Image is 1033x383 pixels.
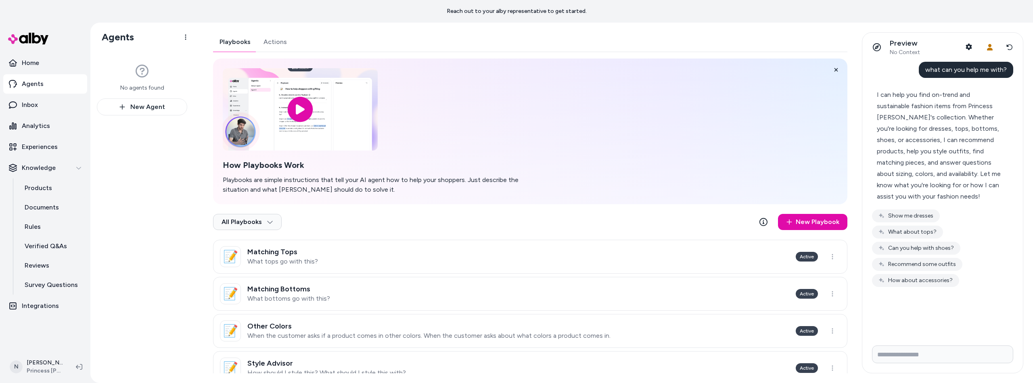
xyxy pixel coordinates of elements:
[220,246,241,267] div: 📝
[222,218,273,226] span: All Playbooks
[17,217,87,236] a: Rules
[796,252,818,262] div: Active
[25,241,67,251] p: Verified Q&As
[796,326,818,336] div: Active
[220,320,241,341] div: 📝
[17,275,87,295] a: Survey Questions
[3,158,87,178] button: Knowledge
[3,53,87,73] a: Home
[27,367,63,375] span: Princess [PERSON_NAME] USA
[27,359,63,367] p: [PERSON_NAME]
[872,209,940,222] button: Show me dresses
[778,214,847,230] a: New Playbook
[25,222,41,232] p: Rules
[872,345,1013,363] input: Write your prompt here
[8,33,48,44] img: alby Logo
[22,301,59,311] p: Integrations
[247,248,318,256] h3: Matching Tops
[25,203,59,212] p: Documents
[447,7,587,15] p: Reach out to your alby representative to get started.
[97,98,187,115] button: New Agent
[22,142,58,152] p: Experiences
[3,137,87,157] a: Experiences
[872,258,962,271] button: Recommend some outfits
[22,163,56,173] p: Knowledge
[3,116,87,136] a: Analytics
[796,289,818,299] div: Active
[5,354,69,380] button: N[PERSON_NAME]Princess [PERSON_NAME] USA
[213,214,282,230] button: All Playbooks
[17,178,87,198] a: Products
[872,226,943,239] button: What about tops?
[25,280,78,290] p: Survey Questions
[247,322,611,330] h3: Other Colors
[17,256,87,275] a: Reviews
[25,261,49,270] p: Reviews
[220,358,241,379] div: 📝
[120,84,164,92] p: No agents found
[17,236,87,256] a: Verified Q&As
[22,100,38,110] p: Inbox
[213,240,847,274] a: 📝Matching TopsWhat tops go with this?Active
[22,58,39,68] p: Home
[25,183,52,193] p: Products
[22,79,44,89] p: Agents
[213,314,847,348] a: 📝Other ColorsWhen the customer asks if a product comes in other colors. When the customer asks ab...
[877,91,1001,200] span: I can help you find on-trend and sustainable fashion items from Princess [PERSON_NAME]'s collecti...
[925,66,1007,73] span: what can you help me with?
[247,285,330,293] h3: Matching Bottoms
[796,363,818,373] div: Active
[257,32,293,52] button: Actions
[3,296,87,316] a: Integrations
[3,74,87,94] a: Agents
[247,295,330,303] p: What bottoms go with this?
[95,31,134,43] h1: Agents
[872,242,960,255] button: Can you help with shoes?
[3,95,87,115] a: Inbox
[890,49,920,56] span: No Context
[213,277,847,311] a: 📝Matching BottomsWhat bottoms go with this?Active
[890,39,920,48] p: Preview
[247,359,406,367] h3: Style Advisor
[247,369,406,377] p: How should I style this? What should I style this with?
[223,175,533,195] p: Playbooks are simple instructions that tell your AI agent how to help your shoppers. Just describ...
[10,360,23,373] span: N
[220,283,241,304] div: 📝
[22,121,50,131] p: Analytics
[247,257,318,266] p: What tops go with this?
[213,32,257,52] button: Playbooks
[872,274,959,287] button: How about accessories?
[17,198,87,217] a: Documents
[223,160,533,170] h2: How Playbooks Work
[247,332,611,340] p: When the customer asks if a product comes in other colors. When the customer asks about what colo...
